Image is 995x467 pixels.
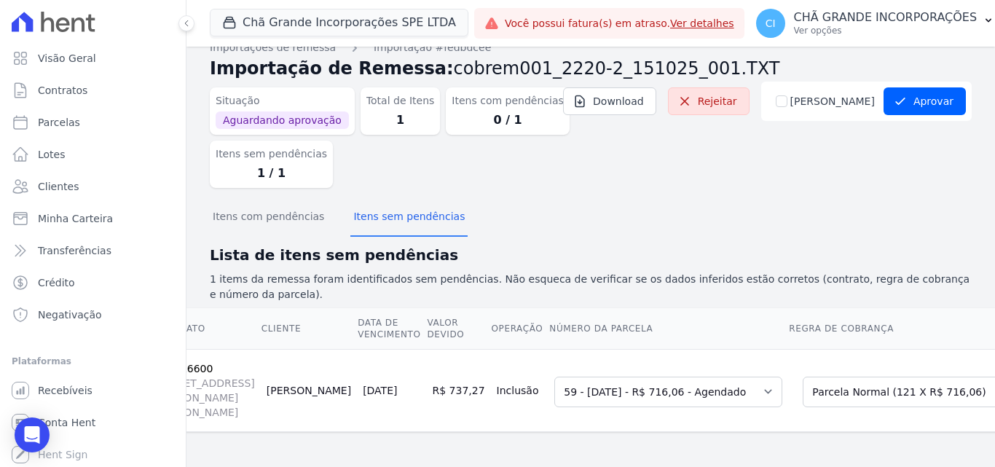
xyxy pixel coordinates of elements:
[548,308,788,350] th: Número da Parcela
[210,55,972,82] h2: Importação de Remessa:
[6,172,180,201] a: Clientes
[210,40,336,55] a: Importações de remessa
[374,40,491,55] a: Importação #fedbdcee
[668,87,750,115] a: Rejeitar
[216,111,349,129] span: Aguardando aprovação
[38,115,80,130] span: Parcelas
[210,40,972,55] nav: Breadcrumb
[6,44,180,73] a: Visão Geral
[210,9,468,36] button: Chã Grande Incorporações SPE LTDA
[38,211,113,226] span: Minha Carteira
[216,165,327,182] dd: 1 / 1
[790,94,875,109] label: [PERSON_NAME]
[38,147,66,162] span: Lotes
[427,308,491,350] th: Valor devido
[216,146,327,162] dt: Itens sem pendências
[452,93,563,109] dt: Itens com pendências
[6,408,180,437] a: Conta Hent
[6,268,180,297] a: Crédito
[210,272,972,302] p: 1 items da remessa foram identificados sem pendências. Não esqueca de verificar se os dados infer...
[38,83,87,98] span: Contratos
[6,140,180,169] a: Lotes
[6,236,180,265] a: Transferências
[38,51,96,66] span: Visão Geral
[38,307,102,322] span: Negativação
[670,17,734,29] a: Ver detalhes
[357,308,426,350] th: Data de Vencimento
[491,308,549,350] th: Operação
[794,25,978,36] p: Ver opções
[38,275,75,290] span: Crédito
[6,376,180,405] a: Recebíveis
[261,349,357,431] td: [PERSON_NAME]
[38,383,93,398] span: Recebíveis
[563,87,656,115] a: Download
[6,76,180,105] a: Contratos
[766,18,776,28] span: CI
[6,300,180,329] a: Negativação
[38,179,79,194] span: Clientes
[357,349,426,431] td: [DATE]
[366,93,435,109] dt: Total de Itens
[154,376,255,420] span: [STREET_ADDRESS][PERSON_NAME][PERSON_NAME]
[38,415,95,430] span: Conta Hent
[366,111,435,129] dd: 1
[491,349,549,431] td: Inclusão
[427,349,491,431] td: R$ 737,27
[794,10,978,25] p: CHÃ GRANDE INCORPORAÇÕES
[12,353,174,370] div: Plataformas
[210,244,972,266] h2: Lista de itens sem pendências
[6,108,180,137] a: Parcelas
[884,87,966,115] button: Aprovar
[142,308,261,350] th: Contrato
[210,199,327,237] button: Itens com pendências
[454,58,780,79] span: cobrem001_2220-2_151025_001.TXT
[38,243,111,258] span: Transferências
[350,199,468,237] button: Itens sem pendências
[6,204,180,233] a: Minha Carteira
[216,93,349,109] dt: Situação
[261,308,357,350] th: Cliente
[15,417,50,452] div: Open Intercom Messenger
[452,111,563,129] dd: 0 / 1
[505,16,734,31] span: Você possui fatura(s) em atraso.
